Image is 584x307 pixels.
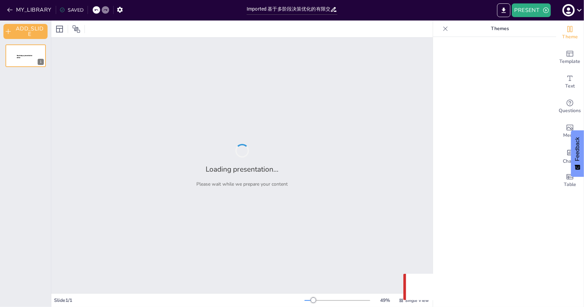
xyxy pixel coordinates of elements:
span: Template [560,58,581,65]
div: 1 [5,44,46,67]
h2: Loading presentation... [206,164,278,174]
span: Table [564,181,576,188]
span: Feedback [574,137,581,161]
p: Themes [451,21,549,37]
div: 49 % [377,297,393,304]
div: Get real-time input from your audience [556,94,584,119]
button: MY_LIBRARY [5,4,54,15]
span: Position [72,25,80,33]
span: Theme [562,33,578,41]
button: EXPORT_TO_POWERPOINT [497,3,510,17]
div: Add a table [556,168,584,193]
span: Charts [563,158,577,165]
button: ADD_SLIDE [3,24,48,39]
button: Feedback - Show survey [571,130,584,177]
div: 1 [38,59,44,65]
div: Change the overall theme [556,21,584,45]
span: Text [565,82,575,90]
span: Questions [559,107,581,115]
div: Add text boxes [556,70,584,94]
div: Add ready made slides [556,45,584,70]
span: Media [563,132,577,139]
input: INSERT_TITLE [247,4,330,14]
div: Add images, graphics, shapes or video [556,119,584,144]
span: Sendsteps presentation editor [17,55,33,58]
div: Add charts and graphs [556,144,584,168]
div: Layout [54,24,65,35]
div: SAVED [60,7,83,13]
button: PRESENT [512,3,551,17]
div: Slide 1 / 1 [54,297,304,304]
p: Please wait while we prepare your content [196,181,288,187]
p: Something went wrong with the request. (CORS) [425,283,557,291]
